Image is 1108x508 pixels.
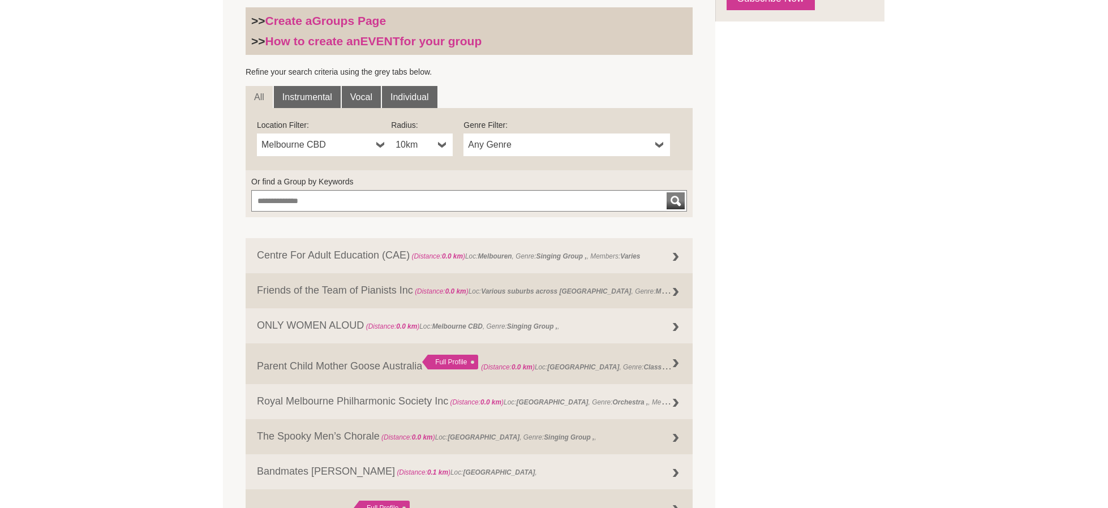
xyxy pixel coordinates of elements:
[448,433,519,441] strong: [GEOGRAPHIC_DATA]
[656,285,736,296] strong: Music Session (regular) ,
[265,14,386,27] a: Create aGroups Page
[246,384,693,419] a: Royal Melbourne Philharmonic Society Inc (Distance:0.0 km)Loc:[GEOGRAPHIC_DATA], Genre:Orchestra ...
[391,119,453,131] label: Radius:
[257,134,391,156] a: Melbourne CBD
[312,14,386,27] strong: Groups Page
[380,433,596,441] span: Loc: , Genre: ,
[422,355,478,369] div: Full Profile
[517,398,589,406] strong: [GEOGRAPHIC_DATA]
[246,308,693,343] a: ONLY WOMEN ALOUD (Distance:0.0 km)Loc:Melbourne CBD, Genre:Singing Group ,,
[265,35,482,48] a: How to create anEVENTfor your group
[397,468,450,476] span: (Distance: )
[246,86,273,109] a: All
[427,468,448,476] strong: 0.1 km
[468,138,651,152] span: Any Genre
[448,395,693,407] span: Loc: , Genre: , Members:
[620,252,640,260] strong: Varies
[412,433,433,441] strong: 0.0 km
[481,363,535,371] span: (Distance: )
[364,322,559,330] span: Loc: , Genre: ,
[246,454,693,489] a: Bandmates [PERSON_NAME] (Distance:0.1 km)Loc:[GEOGRAPHIC_DATA],
[415,287,469,295] span: (Distance: )
[246,419,693,454] a: The Spooky Men’s Chorale (Distance:0.0 km)Loc:[GEOGRAPHIC_DATA], Genre:Singing Group ,,
[481,287,631,295] strong: Various suburbs across [GEOGRAPHIC_DATA]
[463,468,535,476] strong: [GEOGRAPHIC_DATA]
[246,273,693,308] a: Friends of the Team of Pianists Inc (Distance:0.0 km)Loc:Various suburbs across [GEOGRAPHIC_DATA]...
[342,86,381,109] a: Vocal
[246,238,693,273] a: Centre For Adult Education (CAE) (Distance:0.0 km)Loc:Melbouren, Genre:Singing Group ,, Members:V...
[643,360,700,372] strong: Class Workshop ,
[481,360,702,372] span: Loc: , Genre: ,
[360,35,400,48] strong: EVENT
[544,433,594,441] strong: Singing Group ,
[391,134,453,156] a: 10km
[613,398,649,406] strong: Orchestra ,
[251,176,687,187] label: Or find a Group by Keywords
[411,252,465,260] span: (Distance: )
[251,34,687,49] h3: >>
[413,285,737,296] span: Loc: , Genre: ,
[450,398,504,406] span: (Distance: )
[410,252,640,260] span: Loc: , Genre: , Members:
[445,287,466,295] strong: 0.0 km
[432,322,483,330] strong: Melbourne CBD
[512,363,532,371] strong: 0.0 km
[547,363,619,371] strong: [GEOGRAPHIC_DATA]
[246,343,693,384] a: Parent Child Mother Goose Australia Full Profile (Distance:0.0 km)Loc:[GEOGRAPHIC_DATA], Genre:Cl...
[381,433,435,441] span: (Distance: )
[536,252,587,260] strong: Singing Group ,
[463,119,670,131] label: Genre Filter:
[442,252,463,260] strong: 0.0 km
[396,322,417,330] strong: 0.0 km
[478,252,512,260] strong: Melbouren
[246,66,693,78] p: Refine your search criteria using the grey tabs below.
[366,322,420,330] span: (Distance: )
[463,134,670,156] a: Any Genre
[682,398,693,406] strong: 160
[395,468,537,476] span: Loc: ,
[382,86,437,109] a: Individual
[507,322,557,330] strong: Singing Group ,
[251,14,687,28] h3: >>
[274,86,341,109] a: Instrumental
[396,138,433,152] span: 10km
[261,138,372,152] span: Melbourne CBD
[480,398,501,406] strong: 0.0 km
[257,119,391,131] label: Location Filter:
